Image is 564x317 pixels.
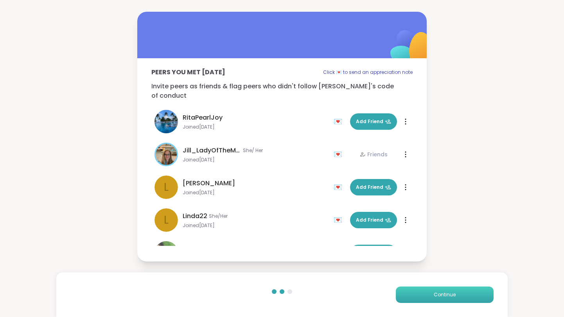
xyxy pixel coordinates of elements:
[350,179,397,195] button: Add Friend
[183,244,214,254] span: Kelldog23
[183,222,329,229] span: Joined [DATE]
[209,213,228,219] span: She/Her
[396,287,494,303] button: Continue
[356,217,391,224] span: Add Friend
[151,82,413,100] p: Invite peers as friends & flag peers who didn't follow [PERSON_NAME]'s code of conduct
[183,113,223,122] span: RitaPearlJoy
[356,118,391,125] span: Add Friend
[323,68,413,77] p: Click 💌 to send an appreciation note
[183,179,235,188] span: [PERSON_NAME]
[350,212,397,228] button: Add Friend
[372,10,450,88] img: ShareWell Logomark
[164,179,169,195] span: L
[151,68,225,77] p: Peers you met [DATE]
[334,181,345,193] div: 💌
[183,190,329,196] span: Joined [DATE]
[359,150,388,158] div: Friends
[334,115,345,128] div: 💌
[164,212,169,228] span: L
[154,241,178,265] img: Kelldog23
[350,245,397,261] button: Add Friend
[183,211,207,221] span: Linda22
[154,110,178,133] img: RitaPearlJoy
[183,146,241,155] span: Jill_LadyOfTheMountain
[243,147,263,154] span: She/ Her
[350,113,397,130] button: Add Friend
[356,184,391,191] span: Add Friend
[334,214,345,226] div: 💌
[156,144,177,165] img: Jill_LadyOfTheMountain
[183,124,329,130] span: Joined [DATE]
[434,291,456,298] span: Continue
[183,157,329,163] span: Joined [DATE]
[334,148,345,161] div: 💌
